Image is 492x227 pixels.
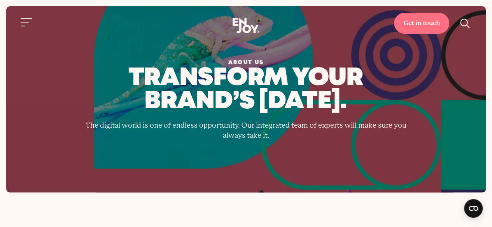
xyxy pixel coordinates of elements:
[82,120,410,140] p: The digital world is one of endless opportunity. Our integrated team of experts will make sure yo...
[19,14,35,30] button: Site navigation
[394,13,449,34] a: Get in touch
[464,199,483,218] button: Open CMP widget
[457,15,473,31] button: Site search
[81,67,410,113] h1: transform your brand’s [DATE].
[82,58,410,67] div: About us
